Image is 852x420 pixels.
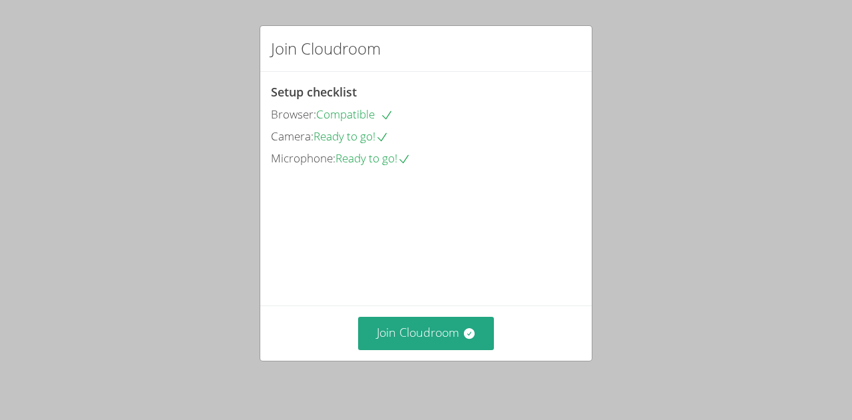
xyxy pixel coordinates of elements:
span: Browser: [271,106,316,122]
span: Setup checklist [271,84,357,100]
span: Compatible [316,106,393,122]
h2: Join Cloudroom [271,37,381,61]
span: Camera: [271,128,314,144]
button: Join Cloudroom [358,317,495,349]
span: Microphone: [271,150,335,166]
span: Ready to go! [335,150,411,166]
span: Ready to go! [314,128,389,144]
